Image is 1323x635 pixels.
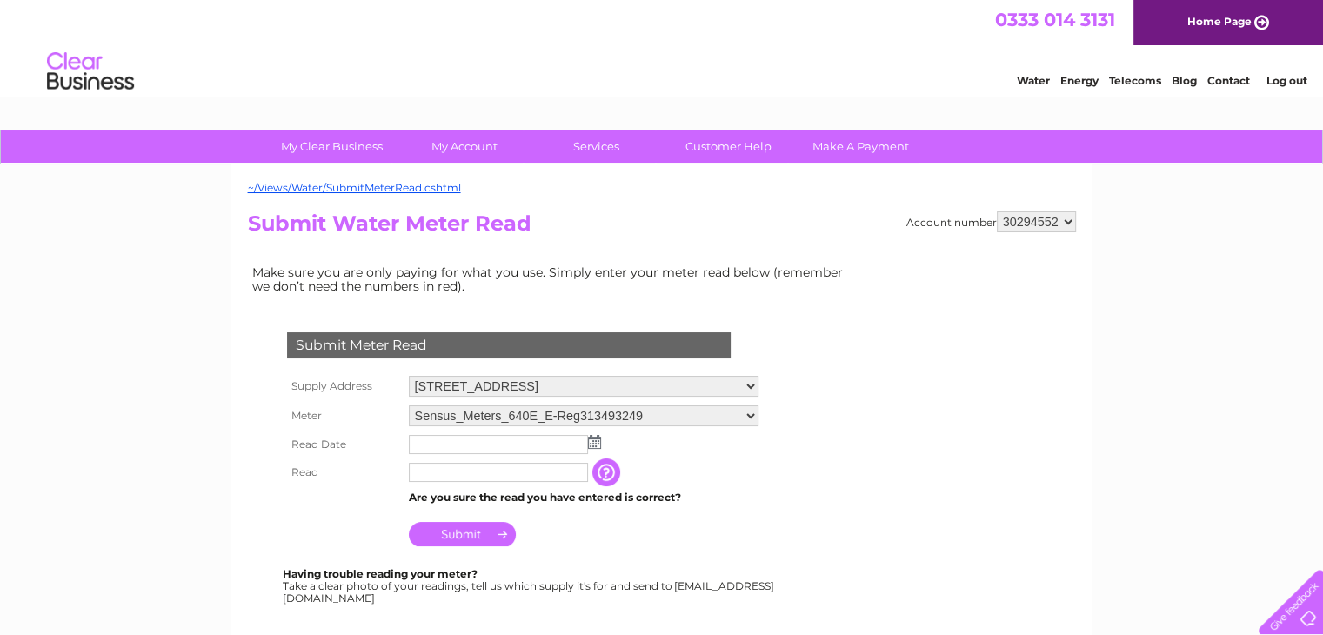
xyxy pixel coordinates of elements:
th: Read [283,458,404,486]
a: ~/Views/Water/SubmitMeterRead.cshtml [248,181,461,194]
b: Having trouble reading your meter? [283,567,478,580]
img: ... [588,435,601,449]
th: Meter [283,401,404,431]
a: My Clear Business [260,130,404,163]
th: Supply Address [283,371,404,401]
a: Contact [1207,74,1250,87]
a: Log out [1266,74,1306,87]
a: Services [525,130,668,163]
th: Read Date [283,431,404,458]
input: Submit [409,522,516,546]
div: Clear Business is a trading name of Verastar Limited (registered in [GEOGRAPHIC_DATA] No. 3667643... [251,10,1073,84]
input: Information [592,458,624,486]
img: logo.png [46,45,135,98]
div: Account number [906,211,1076,232]
td: Are you sure the read you have entered is correct? [404,486,763,509]
a: Make A Payment [789,130,932,163]
a: Energy [1060,74,1099,87]
a: Blog [1172,74,1197,87]
a: My Account [392,130,536,163]
a: Telecoms [1109,74,1161,87]
a: 0333 014 3131 [995,9,1115,30]
h2: Submit Water Meter Read [248,211,1076,244]
a: Water [1017,74,1050,87]
div: Submit Meter Read [287,332,731,358]
div: Take a clear photo of your readings, tell us which supply it's for and send to [EMAIL_ADDRESS][DO... [283,568,777,604]
a: Customer Help [657,130,800,163]
td: Make sure you are only paying for what you use. Simply enter your meter read below (remember we d... [248,261,857,297]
